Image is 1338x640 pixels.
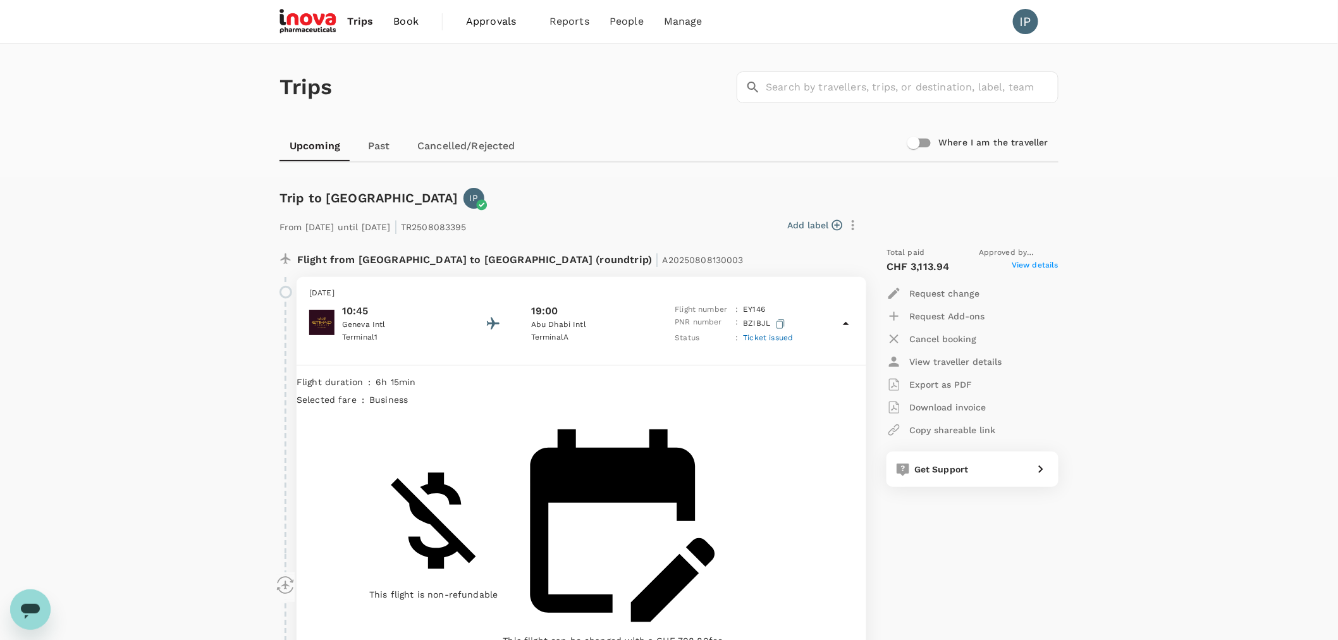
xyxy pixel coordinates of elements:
[744,316,788,332] p: BZIBJL
[531,304,558,319] p: 19:00
[744,304,766,316] p: EY 146
[675,332,730,345] p: Status
[466,14,529,29] span: Approvals
[909,401,986,414] p: Download invoice
[887,282,979,305] button: Request change
[309,287,854,300] p: [DATE]
[909,424,995,436] p: Copy shareable link
[887,396,986,419] button: Download invoice
[10,589,51,630] iframe: Button to launch messaging window
[394,218,398,235] span: |
[663,255,744,265] span: A20250808130003
[531,319,645,331] p: Abu Dhabi Intl
[531,331,645,344] p: Terminal A
[909,310,985,323] p: Request Add-ons
[766,71,1059,103] input: Search by travellers, trips, or destination, label, team
[909,355,1002,368] p: View traveller details
[279,44,333,131] h1: Trips
[887,305,985,328] button: Request Add-ons
[914,464,969,474] span: Get Support
[1012,259,1059,274] span: View details
[348,14,374,29] span: Trips
[787,219,842,231] button: Add label
[549,14,589,29] span: Reports
[393,14,419,29] span: Book
[369,588,498,601] p: This flight is non-refundable
[655,250,659,268] span: |
[909,287,979,300] p: Request change
[744,333,794,342] span: Ticket issued
[610,14,644,29] span: People
[342,319,456,331] p: Geneva Intl
[664,14,703,29] span: Manage
[279,188,458,208] h6: Trip to [GEOGRAPHIC_DATA]
[909,378,972,391] p: Export as PDF
[407,131,525,161] a: Cancelled/Rejected
[735,304,738,316] p: :
[279,214,467,237] p: From [DATE] until [DATE] TR2508083395
[279,131,350,161] a: Upcoming
[909,333,976,345] p: Cancel booking
[376,376,866,388] p: 6h 15min
[887,419,995,441] button: Copy shareable link
[470,192,478,204] p: IP
[887,350,1002,373] button: View traveller details
[887,247,925,259] span: Total paid
[297,247,744,269] p: Flight from [GEOGRAPHIC_DATA] to [GEOGRAPHIC_DATA] (roundtrip)
[342,331,456,344] p: Terminal 1
[369,393,408,406] p: business
[735,316,738,332] p: :
[979,247,1059,259] span: Approved by
[279,8,338,35] img: iNova Pharmaceuticals
[675,316,730,332] p: PNR number
[938,136,1048,150] h6: Where I am the traveller
[342,304,456,319] p: 10:45
[363,371,371,388] div: :
[297,395,357,405] span: Selected fare
[1013,9,1038,34] div: IP
[675,304,730,316] p: Flight number
[297,377,363,387] span: Flight duration
[350,131,407,161] a: Past
[735,332,738,345] p: :
[887,373,972,396] button: Export as PDF
[887,328,976,350] button: Cancel booking
[887,259,950,274] p: CHF 3,113.94
[309,310,334,335] img: Etihad Airways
